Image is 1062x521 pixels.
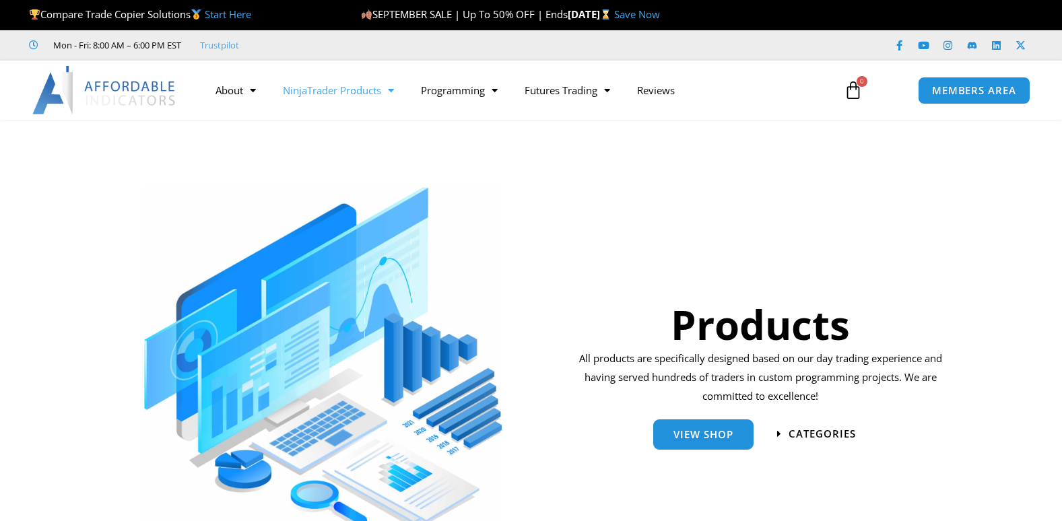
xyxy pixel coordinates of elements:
span: SEPTEMBER SALE | Up To 50% OFF | Ends [361,7,568,21]
img: 🏆 [30,9,40,20]
a: Reviews [624,75,688,106]
a: NinjaTrader Products [269,75,407,106]
a: Programming [407,75,511,106]
a: About [202,75,269,106]
a: MEMBERS AREA [918,77,1030,104]
a: Trustpilot [200,37,239,53]
strong: [DATE] [568,7,614,21]
a: Start Here [205,7,251,21]
span: Mon - Fri: 8:00 AM – 6:00 PM EST [50,37,181,53]
a: categories [777,429,856,439]
p: All products are specifically designed based on our day trading experience and having served hund... [574,349,947,406]
span: Compare Trade Copier Solutions [29,7,251,21]
img: LogoAI | Affordable Indicators – NinjaTrader [32,66,177,114]
h1: Products [574,296,947,353]
span: MEMBERS AREA [932,85,1016,96]
a: View Shop [653,419,754,450]
img: ⌛ [601,9,611,20]
span: View Shop [673,429,733,440]
span: categories [789,429,856,439]
img: 🍂 [362,9,372,20]
span: 0 [857,76,867,87]
a: Save Now [614,7,660,21]
a: 0 [824,71,883,110]
nav: Menu [202,75,829,106]
img: 🥇 [191,9,201,20]
a: Futures Trading [511,75,624,106]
